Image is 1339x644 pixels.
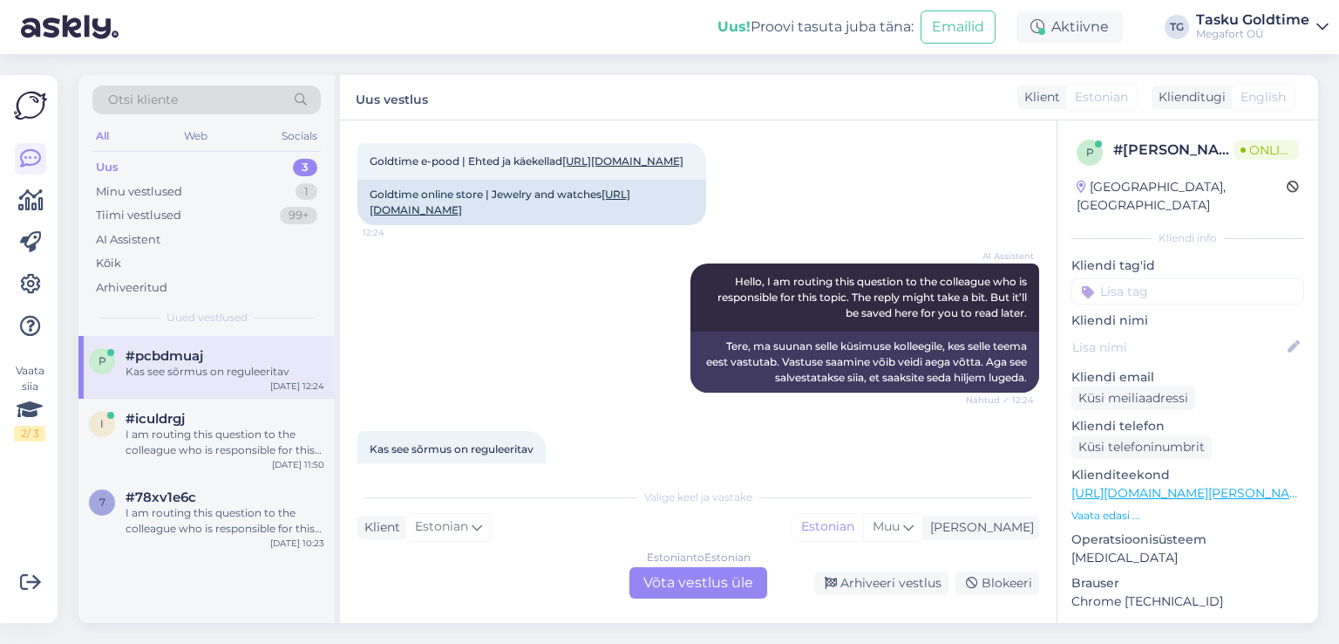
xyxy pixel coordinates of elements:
div: [DATE] 11:50 [272,458,324,471]
span: Nähtud ✓ 12:24 [966,394,1034,407]
span: 7 [99,496,105,509]
span: Goldtime e-pood | Ehted ja käekellad [370,154,683,168]
div: # [PERSON_NAME] [1113,140,1234,161]
div: Estonian to Estonian [647,550,751,565]
div: [GEOGRAPHIC_DATA], [GEOGRAPHIC_DATA] [1077,178,1287,215]
div: 99+ [280,207,317,224]
div: AI Assistent [96,231,160,249]
div: Kliendi info [1071,230,1304,246]
p: Brauser [1071,574,1304,593]
b: Uus! [717,18,751,35]
p: Chrome [TECHNICAL_ID] [1071,593,1304,611]
div: Tasku Goldtime [1196,13,1309,27]
p: Operatsioonisüsteem [1071,531,1304,549]
div: I am routing this question to the colleague who is responsible for this topic. The reply might ta... [126,505,324,537]
div: All [92,125,112,147]
p: Klienditeekond [1071,466,1304,484]
div: Klient [357,518,400,537]
div: 2 / 3 [14,426,45,442]
div: Goldtime online store | Jewelry and watches [357,180,706,225]
span: Muu [873,518,900,534]
div: Vaata siia [14,363,45,442]
p: Kliendi tag'id [1071,257,1304,275]
div: [DATE] 12:24 [270,380,324,393]
div: Kas see sõrmus on reguleeritav [126,364,324,380]
div: Klient [1017,88,1060,106]
div: Web [180,125,211,147]
div: [PERSON_NAME] [923,518,1034,537]
div: Klienditugi [1152,88,1226,106]
div: Blokeeri [955,572,1039,595]
div: Megafort OÜ [1196,27,1309,41]
div: I am routing this question to the colleague who is responsible for this topic. The reply might ta... [126,427,324,458]
div: Võta vestlus üle [629,567,767,599]
span: Hello, I am routing this question to the colleague who is responsible for this topic. The reply m... [717,275,1030,319]
div: Uus [96,159,119,176]
span: English [1240,88,1286,106]
span: i [100,417,104,430]
div: Tere, ma suunan selle küsimuse kolleegile, kes selle teema eest vastutab. Vastuse saamine võib ve... [690,332,1039,393]
p: Kliendi telefon [1071,417,1304,435]
p: Kliendi email [1071,368,1304,387]
div: [DATE] 10:23 [270,537,324,550]
span: #78xv1e6c [126,490,196,505]
p: [MEDICAL_DATA] [1071,549,1304,567]
img: Askly Logo [14,89,47,122]
p: Vaata edasi ... [1071,508,1304,524]
div: Socials [278,125,321,147]
input: Lisa tag [1071,278,1304,305]
div: Estonian [792,514,863,540]
span: Estonian [1075,88,1128,106]
span: p [99,354,106,367]
span: 12:24 [363,226,428,239]
p: Kliendi nimi [1071,312,1304,330]
a: [URL][DOMAIN_NAME] [562,154,683,168]
label: Uus vestlus [356,86,428,109]
span: Kas see sõrmus on reguleeritav [370,442,534,456]
div: TG [1165,15,1189,39]
div: Tiimi vestlused [96,207,181,224]
div: Aktiivne [1016,11,1123,43]
div: Kõik [96,255,121,272]
div: 3 [293,159,317,176]
span: Otsi kliente [108,91,178,109]
div: Valige keel ja vastake [357,490,1039,505]
div: 1 [296,183,317,201]
button: Emailid [921,10,996,44]
span: p [1086,146,1094,159]
input: Lisa nimi [1072,338,1284,357]
span: Online [1234,140,1299,160]
div: Küsi telefoninumbrit [1071,435,1212,459]
span: #iculdrgj [126,411,185,427]
div: Minu vestlused [96,183,182,201]
div: Küsi meiliaadressi [1071,387,1195,410]
span: AI Assistent [969,250,1034,263]
div: Arhiveeri vestlus [814,572,948,595]
div: Arhiveeritud [96,279,167,297]
a: [URL][DOMAIN_NAME][PERSON_NAME] [1071,485,1312,501]
div: Proovi tasuta juba täna: [717,17,914,38]
span: #pcbdmuaj [126,348,203,364]
span: Estonian [415,517,468,537]
span: Uued vestlused [167,310,248,325]
a: Tasku GoldtimeMegafort OÜ [1196,13,1329,41]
